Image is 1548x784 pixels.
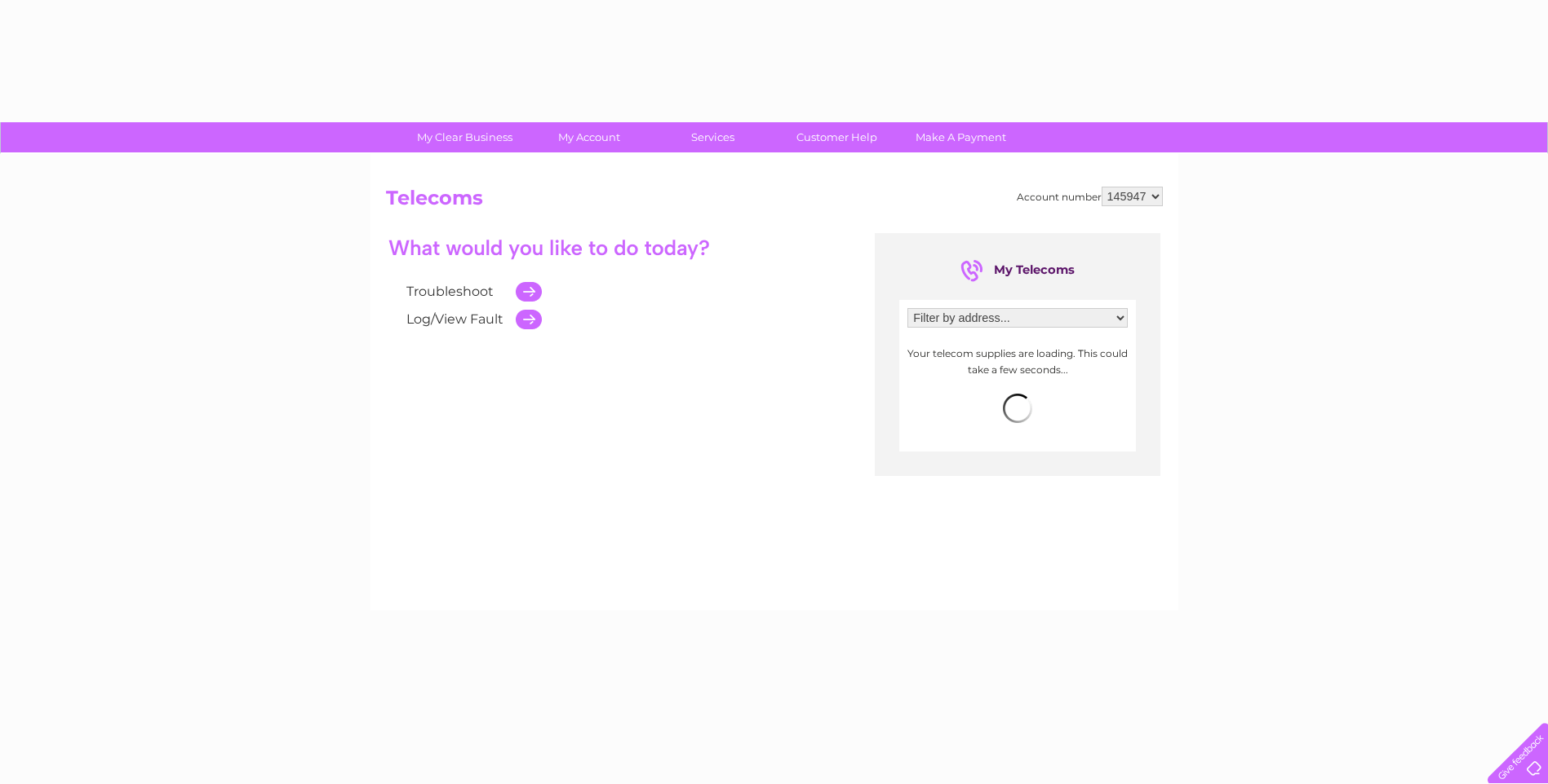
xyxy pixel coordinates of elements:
[406,311,503,327] a: Log/View Fault
[1017,187,1163,206] div: Account number
[1003,394,1032,423] img: loading
[397,122,532,152] a: My Clear Business
[894,122,1028,152] a: Make A Payment
[386,187,1163,218] h2: Telecoms
[907,346,1128,377] p: Your telecom supplies are loading. This could take a few seconds...
[960,258,1075,284] div: My Telecoms
[521,122,656,152] a: My Account
[770,122,904,152] a: Customer Help
[645,122,780,152] a: Services
[406,284,494,299] a: Troubleshoot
